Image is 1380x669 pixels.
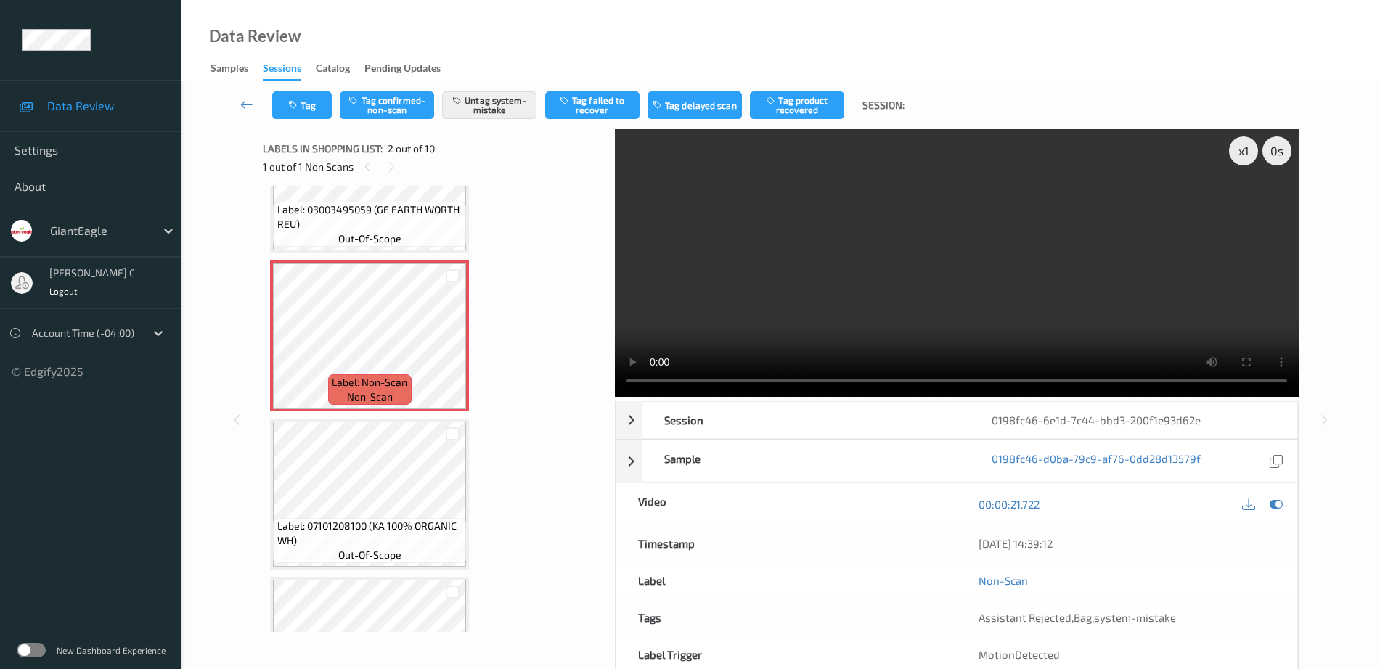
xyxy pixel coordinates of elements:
span: out-of-scope [338,548,401,562]
a: 0198fc46-d0ba-79c9-af76-0dd28d13579f [992,451,1201,471]
div: Label [616,562,957,599]
button: Tag [272,91,332,119]
div: Session0198fc46-6e1d-7c44-bbd3-200f1e93d62e [616,401,1298,439]
span: 2 out of 10 [388,141,435,156]
div: Pending Updates [364,61,441,79]
button: Tag failed to recover [545,91,640,119]
span: Label: Non-Scan [332,375,407,390]
button: Untag system-mistake [442,91,536,119]
span: non-scan [347,390,393,404]
div: Samples [211,61,248,79]
div: Data Review [209,29,301,44]
div: Sessions [263,61,301,81]
div: Session [642,402,970,438]
div: Sample0198fc46-d0ba-79c9-af76-0dd28d13579f [616,440,1298,483]
div: x 1 [1229,136,1258,165]
a: Catalog [316,59,364,79]
div: 1 out of 1 Non Scans [263,157,605,176]
span: out-of-scope [338,231,401,246]
a: Sessions [263,59,316,81]
button: Tag confirmed-non-scan [340,91,434,119]
div: 0198fc46-6e1d-7c44-bbd3-200f1e93d62e [970,402,1297,438]
a: 00:00:21.722 [979,497,1040,512]
div: Catalog [316,61,350,79]
div: [DATE] 14:39:12 [979,536,1275,551]
button: Tag delayed scan [648,91,742,119]
div: Tags [616,599,957,636]
span: Label: 03003495059 (GE EARTH WORTH REU) [277,202,463,231]
span: system-mistake [1094,611,1176,624]
span: Label: 07101208100 (KA 100% ORGANIC WH) [277,519,463,548]
div: Timestamp [616,525,957,562]
a: Pending Updates [364,59,455,79]
span: Session: [862,98,905,112]
a: Samples [211,59,263,79]
div: Sample [642,440,970,482]
span: Labels in shopping list: [263,141,383,156]
button: Tag product recovered [750,91,844,119]
a: Non-Scan [979,573,1028,588]
span: Bag [1074,611,1092,624]
span: , , [979,611,1176,624]
span: Assistant Rejected [979,611,1071,624]
div: 0 s [1262,136,1291,165]
div: Video [616,483,957,525]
